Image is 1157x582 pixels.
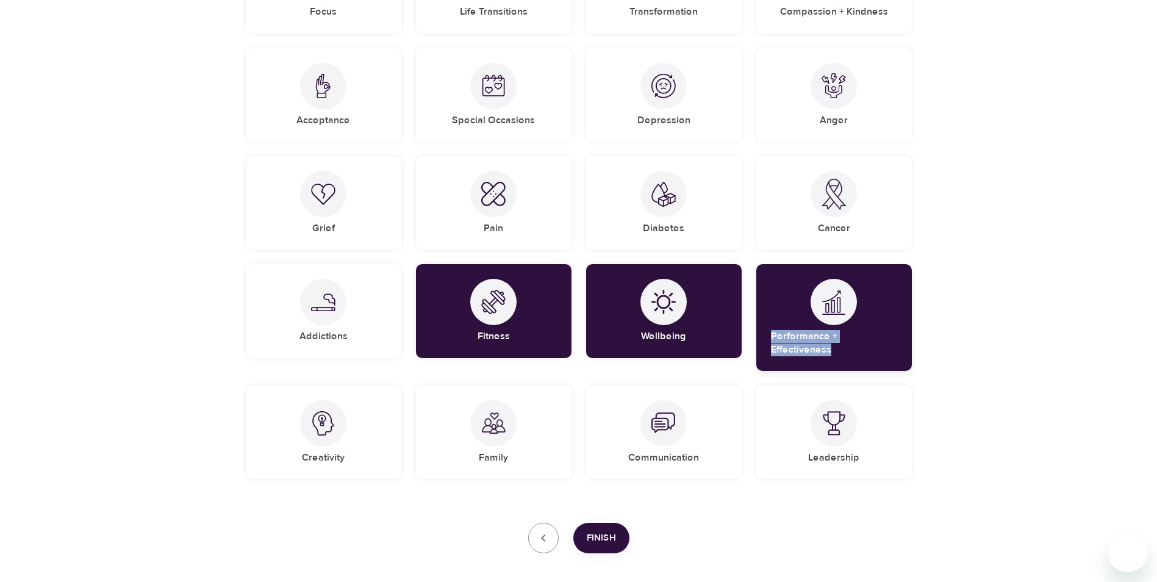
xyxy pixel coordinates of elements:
img: Acceptance [311,73,335,98]
h5: Special Occasions [452,114,535,127]
div: DepressionDepression [586,48,742,142]
h5: Pain [484,222,503,235]
img: Anger [822,73,846,98]
h5: Anger [820,114,848,127]
div: AngerAnger [756,48,912,142]
img: Family [481,411,506,436]
h5: Focus [310,5,337,18]
h5: Grief [312,222,335,235]
img: Communication [651,411,676,436]
h5: Compassion + Kindness [780,5,888,18]
img: Leadership [822,411,846,436]
h5: Leadership [808,451,859,464]
img: Pain [481,182,506,206]
h5: Transformation [629,5,698,18]
div: CommunicationCommunication [586,386,742,479]
iframe: Button to launch messaging window [1108,533,1147,572]
div: LeadershipLeadership [756,386,912,479]
div: AddictionsAddictions [246,264,401,357]
div: CreativityCreativity [246,386,401,479]
div: GriefGrief [246,156,401,250]
div: FitnessFitness [416,264,571,357]
h5: Cancer [818,222,850,235]
div: Special OccasionsSpecial Occasions [416,48,571,142]
h5: Life Transitions [460,5,528,18]
img: Addictions [311,293,335,311]
h5: Addictions [299,330,348,343]
div: CancerCancer [756,156,912,250]
img: Creativity [311,411,335,436]
img: Grief [311,183,335,205]
img: Special Occasions [481,74,506,98]
h5: Depression [637,114,690,127]
div: Performance + EffectivenessPerformance + Effectiveness [756,264,912,371]
h5: Wellbeing [641,330,686,343]
img: Depression [651,74,676,98]
img: Diabetes [651,181,676,207]
div: PainPain [416,156,571,250]
h5: Family [479,451,508,464]
button: Finish [573,523,629,553]
h5: Performance + Effectiveness [771,330,897,356]
div: FamilyFamily [416,386,571,479]
div: DiabetesDiabetes [586,156,742,250]
span: Finish [587,530,616,546]
img: Wellbeing [651,290,676,314]
h5: Communication [628,451,699,464]
div: WellbeingWellbeing [586,264,742,357]
h5: Diabetes [643,222,684,235]
img: Performance + Effectiveness [822,290,846,315]
h5: Fitness [478,330,510,343]
img: Cancer [822,179,846,210]
div: AcceptanceAcceptance [246,48,401,142]
h5: Creativity [302,451,345,464]
img: Fitness [481,290,506,314]
h5: Acceptance [296,114,350,127]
